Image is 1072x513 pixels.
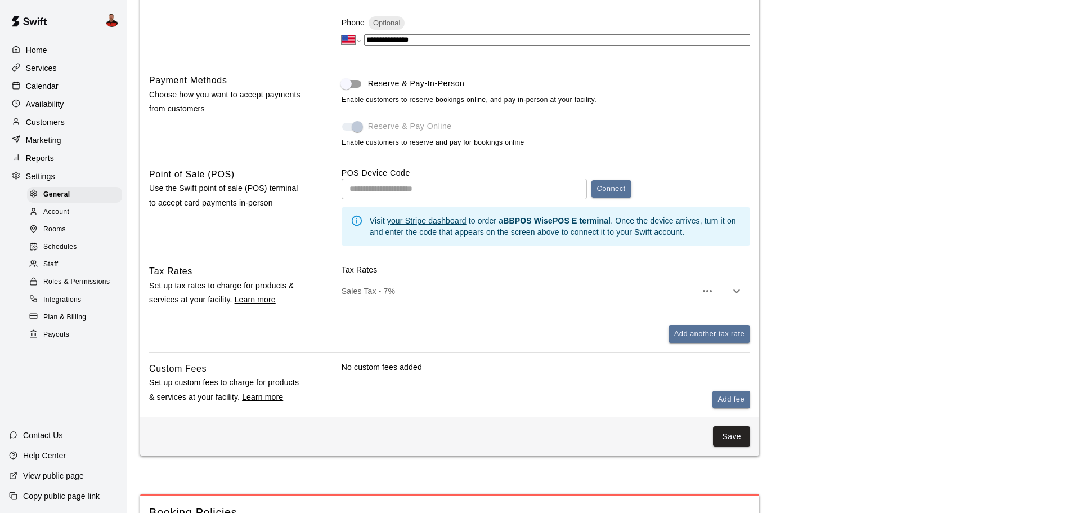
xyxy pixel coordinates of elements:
[9,132,118,149] a: Marketing
[27,221,127,239] a: Rooms
[387,216,467,225] a: your Stripe dashboard
[9,42,118,59] a: Home
[27,204,122,220] div: Account
[370,211,741,242] div: Visit to order a . Once the device arrives, turn it on and enter the code that appears on the scr...
[9,78,118,95] a: Calendar
[342,168,410,177] label: POS Device Code
[9,168,118,185] a: Settings
[26,153,54,164] p: Reports
[369,19,405,27] span: Optional
[342,286,696,297] p: Sales Tax - 7%
[26,117,65,128] p: Customers
[103,9,127,32] div: Ryan Nail
[342,17,365,28] p: Phone
[23,490,100,502] p: Copy public page link
[591,180,631,198] button: Connect
[26,171,55,182] p: Settings
[43,295,82,306] span: Integrations
[149,88,306,116] p: Choose how you want to accept payments from customers
[27,291,127,309] a: Integrations
[27,274,127,291] a: Roles & Permissions
[43,189,70,200] span: General
[149,181,306,209] p: Use the Swift point of sale (POS) terminal to accept card payments in-person
[9,114,118,131] a: Customers
[242,392,283,402] a: Learn more
[342,139,524,146] span: Enable customers to reserve and pay for bookings online
[149,362,207,376] h6: Custom Fees
[9,150,118,167] a: Reports
[27,274,122,290] div: Roles & Permissions
[105,14,119,27] img: Ryan Nail
[9,60,118,77] a: Services
[669,325,750,343] button: Add another tax rate
[27,310,122,325] div: Plan & Billing
[713,426,750,447] button: Save
[26,81,59,92] p: Calendar
[712,391,750,408] button: Add fee
[368,121,452,132] span: Reserve & Pay Online
[43,329,69,341] span: Payouts
[43,259,58,270] span: Staff
[149,73,227,88] h6: Payment Methods
[9,96,118,113] a: Availability
[149,376,306,404] p: Set up custom fees to charge for products & services at your facility.
[27,327,122,343] div: Payouts
[149,279,306,307] p: Set up tax rates to charge for products & services at your facility.
[27,292,122,308] div: Integrations
[342,362,750,373] p: No custom fees added
[27,326,127,344] a: Payouts
[43,276,110,288] span: Roles & Permissions
[27,239,127,256] a: Schedules
[368,78,465,90] span: Reserve & Pay-In-Person
[26,99,64,110] p: Availability
[149,167,235,182] h6: Point of Sale (POS)
[26,44,47,56] p: Home
[23,450,66,461] p: Help Center
[43,224,66,235] span: Rooms
[27,256,127,274] a: Staff
[235,295,276,304] a: Learn more
[27,222,122,238] div: Rooms
[27,309,127,326] a: Plan & Billing
[43,242,77,253] span: Schedules
[27,186,127,203] a: General
[27,239,122,255] div: Schedules
[27,203,127,221] a: Account
[27,187,122,203] div: General
[342,264,750,275] p: Tax Rates
[43,207,69,218] span: Account
[26,63,57,74] p: Services
[27,257,122,273] div: Staff
[149,264,192,279] h6: Tax Rates
[43,312,86,323] span: Plan & Billing
[26,135,61,146] p: Marketing
[342,95,750,106] span: Enable customers to reserve bookings online, and pay in-person at your facility.
[23,470,84,481] p: View public page
[503,216,611,225] b: BBPOS WisePOS E terminal
[342,275,750,307] div: Sales Tax - 7%
[23,430,63,441] p: Contact Us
